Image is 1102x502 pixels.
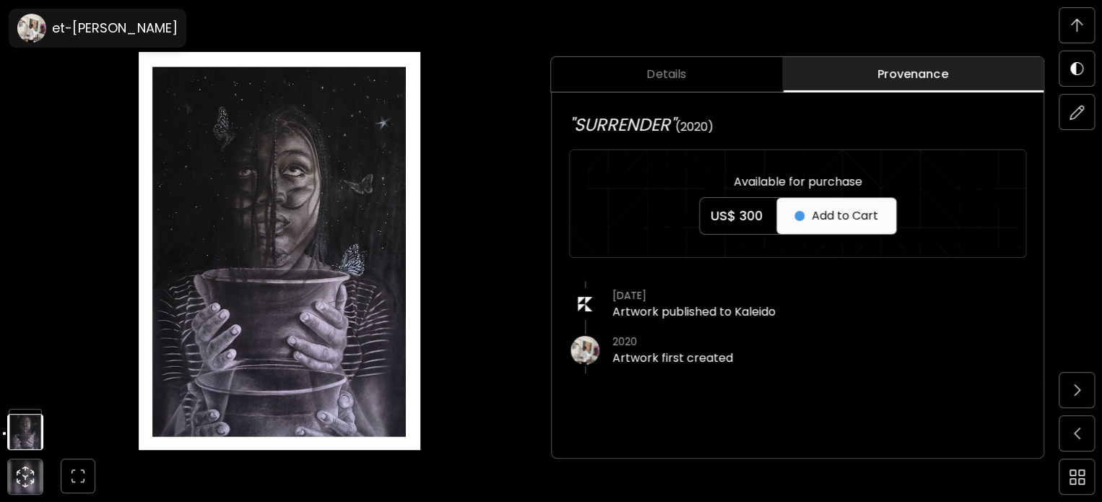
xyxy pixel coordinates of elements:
span: (2020) [675,118,713,135]
h4: [DATE] [612,289,776,302]
div: animation [14,465,37,488]
h4: 2020 [612,335,733,348]
span: Add to Cart [794,207,878,225]
h6: et-[PERSON_NAME] [52,20,178,37]
h5: US$ 300 [700,207,776,225]
button: Add to Cart [776,198,896,234]
span: Details [560,66,773,83]
span: "SURRENDER" [569,113,675,137]
span: Provenance [791,66,1035,83]
a: Artwork published to Kaleido [612,303,776,320]
h6: Available for purchase [734,173,862,191]
a: Artwork first created [612,350,733,366]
